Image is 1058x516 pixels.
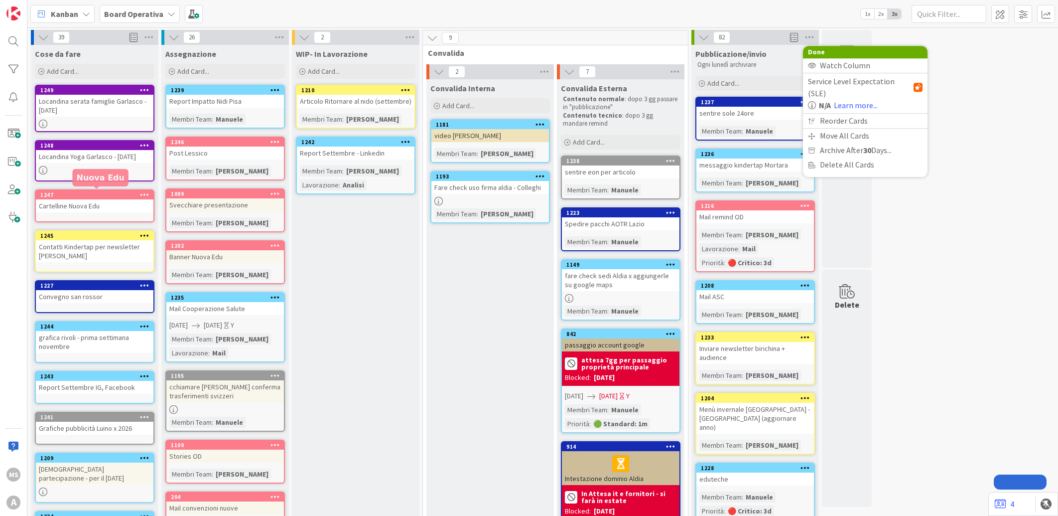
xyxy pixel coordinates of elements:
span: WIP- In Lavorazione [296,49,368,59]
div: Manuele [213,114,246,125]
span: : [742,492,743,503]
div: 1193Fare check uso firma aldia - Colleghi [431,172,549,194]
div: 1228eduteche [696,464,814,486]
div: Contatti Kindertap per newsletter [PERSON_NAME] [36,240,153,262]
span: : [342,114,344,125]
span: : [342,166,344,176]
div: 1223Spedire pacchi AOTR Lazio [562,208,679,230]
div: Inviare newsletter birichina + audience [696,342,814,364]
span: : [589,418,591,429]
div: Locandina Yoga Garlasco - [DATE] [36,150,153,163]
div: 1243 [36,372,153,381]
div: Y [626,391,630,401]
div: 1242 [301,139,414,146]
span: [DATE] [565,391,583,401]
strong: Contenuto normale [563,95,625,103]
div: 1235Mail Cooperazione Salute [166,293,284,315]
div: 204Mail convenzioni nuove [166,493,284,515]
div: 1245Contatti Kindertap per newsletter [PERSON_NAME] [36,231,153,262]
div: 1181 [431,120,549,129]
div: 1099 [166,189,284,198]
div: [PERSON_NAME] [213,469,271,480]
div: 1237 [696,98,814,107]
div: fare check sedi Aldia x aggiungerle su google maps [562,269,679,291]
div: Membri Team [699,440,742,451]
div: 1238 [562,157,679,166]
div: 1236messaggio kindertap Mortara [696,150,814,172]
div: 1239 [171,87,284,94]
div: 204 [166,493,284,502]
b: Board Operativa [104,9,163,19]
div: Stories OD [166,450,284,463]
strong: Contenuto tecnico [563,111,622,120]
span: 26 [183,31,200,43]
div: [PERSON_NAME] [743,229,801,240]
div: 1246Post Lessico [166,138,284,160]
div: 1243Report Settembre IG, Facebook [36,372,153,394]
div: Priorità [699,257,724,268]
div: [PERSON_NAME] [213,334,271,344]
div: Cartelline Nuova Edu [36,199,153,212]
div: 1239 [166,86,284,95]
span: 39 [53,31,70,43]
div: Membri Team [565,306,607,317]
div: Reorder Cards [803,114,927,128]
div: Fare check uso firma aldia - Colleghi [431,181,549,194]
span: Add Card... [47,67,79,76]
div: 1242 [297,138,414,147]
div: 1193 [436,173,549,180]
div: Convegno san rossor [36,290,153,303]
div: 1238sentire eon per articolo [562,157,679,178]
div: 1202 [171,242,284,249]
img: Visit kanbanzone.com [6,6,20,20]
span: 2 [314,31,331,43]
div: Blocked: [565,372,591,383]
span: 2x [874,9,888,19]
span: : [607,306,609,317]
div: 1193 [431,172,549,181]
div: Move All Cards [803,129,927,143]
span: 1x [861,9,874,19]
a: 4 [995,498,1014,510]
div: Delete [835,299,859,311]
div: 1149fare check sedi Aldia x aggiungerle su google maps [562,260,679,291]
span: : [742,370,743,381]
div: 1233 [701,334,814,341]
div: Analisi [340,179,367,190]
div: Menù invernale [GEOGRAPHIC_DATA] - [GEOGRAPHIC_DATA] (aggiornare anno) [696,403,814,434]
span: : [724,257,725,268]
div: [PERSON_NAME] [478,208,536,219]
span: : [212,217,213,228]
div: 1109 [171,442,284,449]
div: Manuele [743,126,776,137]
span: : [738,243,740,254]
div: 1238 [566,158,679,165]
div: Priorità [565,418,589,429]
span: Cose da fare [35,49,81,59]
div: Report Impatto Nidi Pisa [166,95,284,108]
div: Lavorazione [699,243,738,254]
div: [PERSON_NAME] [743,309,801,320]
div: Done [803,46,927,58]
div: 1195 [166,371,284,380]
div: Manuele [609,404,641,415]
div: 1202Banner Nuova Edu [166,241,284,263]
div: Mail [740,243,758,254]
p: Ogni lunedì archiviare [697,61,813,69]
div: 1239Report Impatto Nidi Pisa [166,86,284,108]
div: 1109Stories OD [166,441,284,463]
span: : [212,114,213,125]
div: 1216 [701,202,814,209]
div: 1227 [36,281,153,290]
div: Membri Team [699,177,742,188]
div: 1204 [701,395,814,402]
div: 914Intestazione dominio Aldia [562,442,679,485]
div: Manuele [743,492,776,503]
div: 842 [566,331,679,338]
div: 1195cchiamare [PERSON_NAME] conferma trasferimenti svizzeri [166,371,284,402]
div: 1228 [696,464,814,473]
div: Svecchiare presentazione [166,198,284,211]
span: Convalida Esterna [561,83,627,93]
div: 842passaggio account google [562,330,679,351]
b: attesa 7gg per passaggio proprietà principale [581,356,676,370]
